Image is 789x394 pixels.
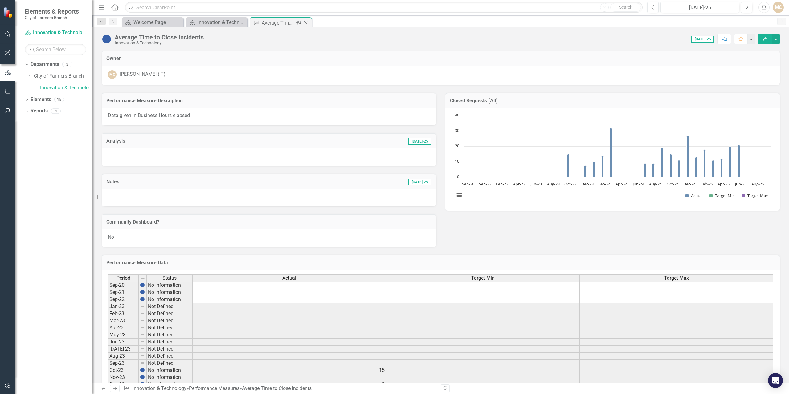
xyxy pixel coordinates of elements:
a: Elements [31,96,51,103]
a: Innovation & Technology Welcome Page [187,18,246,26]
div: [PERSON_NAME] (IT) [120,71,166,78]
td: Jun-23 [108,339,139,346]
path: Aug-24, 9. Actual. [652,163,655,177]
td: May-23 [108,331,139,339]
img: 8DAGhfEEPCf229AAAAAElFTkSuQmCC [140,339,145,344]
button: Show Actual [685,193,703,199]
text: Feb-25 [701,181,713,187]
text: Jun-23 [530,181,542,187]
text: Jun-24 [632,181,644,187]
img: No Information [102,34,112,44]
img: 8DAGhfEEPCf229AAAAAElFTkSuQmCC [140,346,145,351]
path: Dec-24, 27. Actual. [687,136,689,177]
button: View chart menu, Chart [455,191,464,200]
h3: Performance Measure Description [106,98,431,104]
td: Not Defined [147,324,193,331]
td: Aug-23 [108,353,139,360]
p: Data given in Business Hours elapsed [108,112,430,119]
text: 40 [455,112,459,118]
path: Jan-25, 13. Actual. [695,157,697,177]
text: Aug-23 [547,181,560,187]
td: Sep-21 [108,289,139,296]
path: Mar-24, 32. Actual. [610,128,612,177]
td: No Information [147,289,193,296]
td: No Information [147,296,193,303]
img: BgCOk07PiH71IgAAAABJRU5ErkJggg== [140,375,145,380]
h3: Community Dashboard? [106,219,431,225]
div: Average Time to Close Incidents [115,34,204,41]
text: Sep-22 [479,181,491,187]
a: Departments [31,61,59,68]
span: [DATE]-25 [408,179,431,185]
path: Dec-23, 7.5. Actual. [584,165,587,177]
img: 8DAGhfEEPCf229AAAAAElFTkSuQmCC [140,325,145,330]
td: Not Defined [147,346,193,353]
path: Feb-25, 18. Actual. [704,149,706,177]
div: 2 [62,62,72,67]
div: Open Intercom Messenger [768,373,783,388]
text: Sep-20 [462,181,474,187]
path: Nov-24, 11. Actual. [678,160,680,177]
text: Dec-24 [683,181,696,187]
div: » » [124,385,436,392]
path: May-25, 20. Actual. [729,146,731,177]
td: Not Defined [147,331,193,339]
small: City of Farmers Branch [25,15,79,20]
td: 8 [193,381,386,388]
h3: Analysis [106,138,251,144]
button: Show Target Min [709,193,735,199]
div: MC [108,70,117,79]
input: Search ClearPoint... [125,2,643,13]
td: Not Defined [147,353,193,360]
td: Not Defined [147,317,193,324]
path: Feb-24, 14. Actual. [602,156,604,177]
div: 4 [51,108,61,114]
h3: Closed Requests (All) [450,98,775,104]
h3: Performance Measure Data [106,260,775,266]
a: Reports [31,108,48,115]
img: ClearPoint Strategy [3,7,14,18]
span: Actual [282,275,296,281]
img: 8DAGhfEEPCf229AAAAAElFTkSuQmCC [140,353,145,358]
text: 30 [455,128,459,133]
td: Not Defined [147,303,193,310]
text: Oct-24 [667,181,679,187]
td: Oct-23 [108,367,139,374]
span: Status [162,275,177,281]
td: Sep-20 [108,282,139,289]
td: 15 [193,367,386,374]
svg: Interactive chart [452,112,774,205]
td: No Information [147,374,193,381]
img: BgCOk07PiH71IgAAAABJRU5ErkJggg== [140,297,145,302]
a: Innovation & Technology [25,29,86,36]
td: Feb-23 [108,310,139,317]
path: Mar-25, 11. Actual. [712,160,714,177]
button: [DATE]-25 [660,2,739,13]
a: City of Farmers Branch [34,73,92,80]
span: Target Max [664,275,689,281]
img: 8DAGhfEEPCf229AAAAAElFTkSuQmCC [140,318,145,323]
td: Jan-23 [108,303,139,310]
img: 8DAGhfEEPCf229AAAAAElFTkSuQmCC [140,332,145,337]
path: Apr-25, 12. Actual. [721,159,723,177]
a: Innovation & Technology [133,385,186,391]
div: Innovation & Technology [115,41,204,45]
img: BgCOk07PiH71IgAAAABJRU5ErkJggg== [140,382,145,387]
td: No Information [147,367,193,374]
text: 10 [455,158,459,164]
text: Jun-25 [734,181,746,187]
div: MC [773,2,784,13]
span: Period [117,275,130,281]
text: 0 [457,174,459,179]
div: Average Time to Close Incidents [262,19,295,27]
text: Apr-23 [513,181,525,187]
path: Jul-24, 9. Actual. [644,163,646,177]
div: Welcome Page [133,18,182,26]
text: Apr-24 [615,181,628,187]
span: No [108,234,114,240]
td: Nov-23 [108,374,139,381]
span: Elements & Reports [25,8,79,15]
td: Not Defined [147,360,193,367]
img: 8DAGhfEEPCf229AAAAAElFTkSuQmCC [140,304,145,309]
text: Dec-23 [581,181,594,187]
